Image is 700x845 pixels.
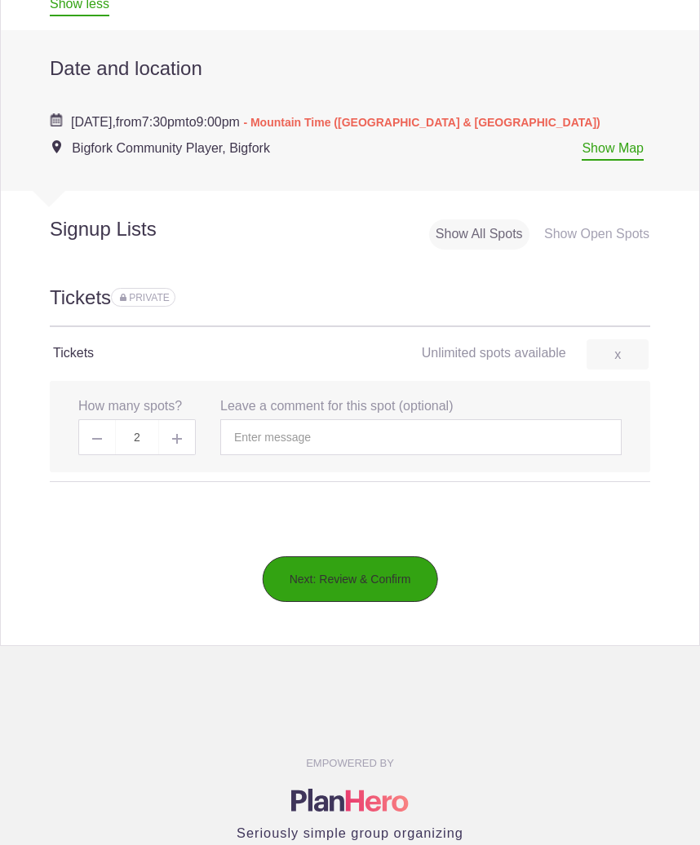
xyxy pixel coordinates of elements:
img: Logo main planhero [291,789,410,812]
img: Plus gray [172,434,182,444]
span: - Mountain Time ([GEOGRAPHIC_DATA] & [GEOGRAPHIC_DATA]) [243,116,600,129]
a: Show Map [582,141,644,161]
label: Leave a comment for this spot (optional) [220,397,453,416]
h2: Signup Lists [1,217,233,241]
span: Unlimited spots available [422,346,566,360]
img: Cal purple [50,113,63,126]
img: Event location [52,140,61,153]
a: x [587,339,649,369]
h2: Tickets [50,284,650,327]
span: Bigfork Community Player, Bigfork [72,141,270,155]
img: Lock [120,294,126,301]
h4: Tickets [53,343,350,363]
small: EMPOWERED BY [306,757,394,769]
label: How many spots? [78,397,182,416]
span: [DATE], [71,115,116,129]
input: Enter message [220,419,622,455]
span: from to [71,115,600,129]
span: 7:30pm [142,115,185,129]
span: Sign ups for this sign up list are private. Your sign up will be visible only to you and the even... [120,292,170,303]
h4: Seriously simple group organizing [12,823,688,843]
span: 9:00pm [197,115,240,129]
span: PRIVATE [129,292,170,303]
button: Next: Review & Confirm [263,556,438,602]
h2: Date and location [50,56,650,81]
div: Show Open Spots [538,219,656,250]
div: Show All Spots [429,219,529,250]
img: Minus gray [92,438,102,440]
